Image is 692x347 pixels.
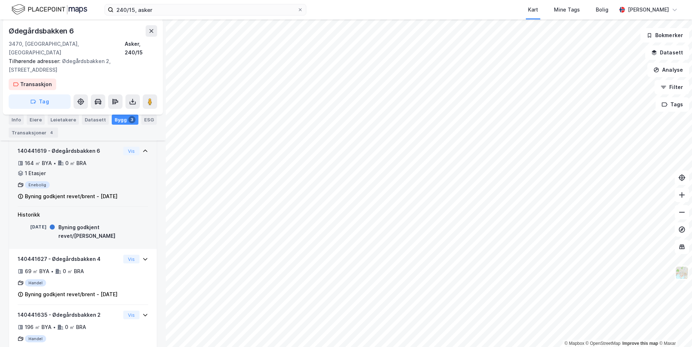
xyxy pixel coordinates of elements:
a: OpenStreetMap [586,341,621,346]
div: 164 ㎡ BYA [25,159,52,168]
div: Transaskjon [20,80,52,89]
div: Transaksjoner [9,128,58,138]
div: • [53,324,56,330]
div: Byning godkjent revet/brent - [DATE] [25,192,117,201]
div: Leietakere [48,115,79,125]
div: Ødegårdsbakken 6 [9,25,75,37]
div: Kontrollprogram for chat [656,312,692,347]
div: 0 ㎡ BRA [65,159,86,168]
div: Info [9,115,24,125]
div: Datasett [82,115,109,125]
div: Asker, 240/15 [125,40,157,57]
button: Vis [123,147,139,155]
div: Byning godkjent revet/brent - [DATE] [25,290,117,299]
div: 0 ㎡ BRA [63,267,84,276]
button: Filter [655,80,689,94]
div: 3 [128,116,136,123]
img: Z [675,266,689,280]
button: Analyse [647,63,689,77]
div: 1 Etasjer [25,169,46,178]
button: Tag [9,94,71,109]
div: Byning godkjent revet/[PERSON_NAME] [58,223,148,240]
div: ESG [141,115,157,125]
div: Historikk [18,210,148,219]
div: • [53,160,56,166]
button: Vis [123,255,139,263]
div: 69 ㎡ BYA [25,267,49,276]
button: Bokmerker [640,28,689,43]
button: Tags [656,97,689,112]
div: Bygg [112,115,138,125]
div: Ødegårdsbakken 2, [STREET_ADDRESS] [9,57,151,74]
div: [DATE] [18,224,46,230]
button: Vis [123,311,139,319]
div: 3470, [GEOGRAPHIC_DATA], [GEOGRAPHIC_DATA] [9,40,125,57]
a: Mapbox [564,341,584,346]
a: Improve this map [622,341,658,346]
div: [PERSON_NAME] [628,5,669,14]
div: • [51,268,54,274]
div: 4 [48,129,55,136]
div: 140441627 - Ødegårdsbakken 4 [18,255,120,263]
div: 140441635 - Ødegårdsbakken 2 [18,311,120,319]
div: 140441619 - Ødegårdsbakken 6 [18,147,120,155]
div: Mine Tags [554,5,580,14]
div: Bolig [596,5,608,14]
button: Datasett [645,45,689,60]
div: 0 ㎡ BRA [65,323,86,332]
div: Eiere [27,115,45,125]
div: Kart [528,5,538,14]
iframe: Chat Widget [656,312,692,347]
div: 196 ㎡ BYA [25,323,52,332]
span: Tilhørende adresser: [9,58,62,64]
img: logo.f888ab2527a4732fd821a326f86c7f29.svg [12,3,87,16]
input: Søk på adresse, matrikkel, gårdeiere, leietakere eller personer [114,4,297,15]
